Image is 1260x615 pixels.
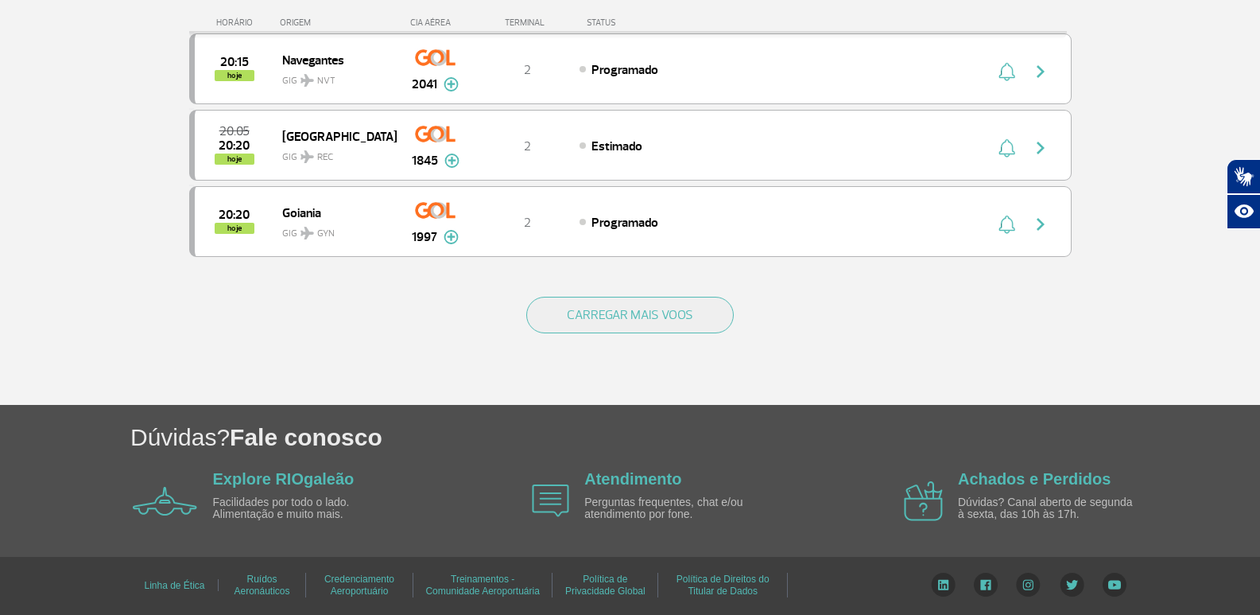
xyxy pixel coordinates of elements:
[213,496,396,521] p: Facilidades por todo o lado. Alimentação e muito mais.
[213,470,355,488] a: Explore RIOgaleão
[524,138,531,154] span: 2
[300,227,314,239] img: destiny_airplane.svg
[280,18,396,28] div: ORIGEM
[579,18,708,28] div: STATUS
[215,223,254,234] span: hoje
[1031,62,1050,81] img: seta-direita-painel-voo.svg
[931,573,956,597] img: LinkedIn
[1227,159,1260,229] div: Plugin de acessibilidade da Hand Talk.
[412,75,437,94] span: 2041
[282,65,384,88] span: GIG
[412,151,438,170] span: 1845
[475,18,579,28] div: TERMINAL
[230,424,382,450] span: Fale conosco
[444,230,459,244] img: mais-info-painel-voo.svg
[998,62,1015,81] img: sino-painel-voo.svg
[591,62,658,78] span: Programado
[219,209,250,220] span: 2025-09-26 20:20:00
[591,215,658,231] span: Programado
[219,126,250,137] span: 2025-09-26 20:05:00
[998,215,1015,234] img: sino-painel-voo.svg
[317,74,335,88] span: NVT
[958,470,1111,488] a: Achados e Perdidos
[317,150,333,165] span: REC
[215,154,254,165] span: hoje
[526,297,734,333] button: CARREGAR MAIS VOOS
[958,496,1141,521] p: Dúvidas? Canal aberto de segunda à sexta, das 10h às 17h.
[300,150,314,163] img: destiny_airplane.svg
[524,215,531,231] span: 2
[144,574,204,597] a: Linha de Ética
[904,481,943,521] img: airplane icon
[194,18,281,28] div: HORÁRIO
[1227,159,1260,194] button: Abrir tradutor de língua de sinais.
[974,573,998,597] img: Facebook
[425,568,539,602] a: Treinamentos - Comunidade Aeroportuária
[324,568,394,602] a: Credenciamento Aeroportuário
[282,202,384,223] span: Goiania
[591,138,642,154] span: Estimado
[234,568,289,602] a: Ruídos Aeronáuticos
[317,227,335,241] span: GYN
[532,485,569,517] img: airplane icon
[282,126,384,146] span: [GEOGRAPHIC_DATA]
[444,77,459,91] img: mais-info-painel-voo.svg
[215,70,254,81] span: hoje
[300,74,314,87] img: destiny_airplane.svg
[133,487,197,516] img: airplane icon
[219,140,250,151] span: 2025-09-26 20:20:00
[412,228,437,247] span: 1997
[1016,573,1041,597] img: Instagram
[130,421,1260,453] h1: Dúvidas?
[1227,194,1260,229] button: Abrir recursos assistivos.
[998,138,1015,158] img: sino-painel-voo.svg
[220,56,249,68] span: 2025-09-26 20:15:00
[396,18,475,28] div: CIA AÉREA
[584,470,681,488] a: Atendimento
[677,568,770,602] a: Política de Direitos do Titular de Dados
[282,218,384,241] span: GIG
[1060,573,1084,597] img: Twitter
[282,49,384,70] span: Navegantes
[1031,215,1050,234] img: seta-direita-painel-voo.svg
[444,154,459,168] img: mais-info-painel-voo.svg
[565,568,646,602] a: Política de Privacidade Global
[282,142,384,165] span: GIG
[1103,573,1126,597] img: YouTube
[524,62,531,78] span: 2
[584,496,767,521] p: Perguntas frequentes, chat e/ou atendimento por fone.
[1031,138,1050,158] img: seta-direita-painel-voo.svg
